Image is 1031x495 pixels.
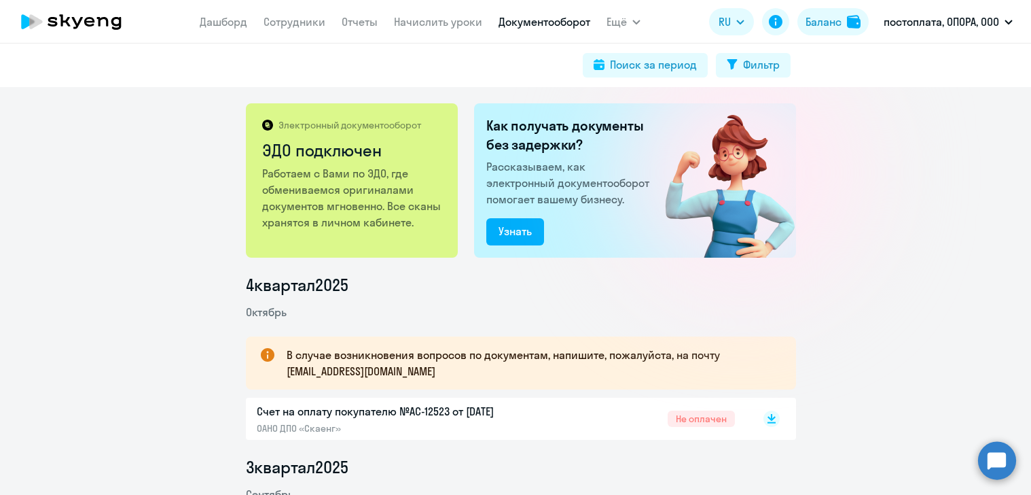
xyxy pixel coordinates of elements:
[200,15,247,29] a: Дашборд
[884,14,999,30] p: постоплата, ОПОРА, ООО
[287,347,772,379] p: В случае возникновения вопросов по документам, напишите, пожалуйста, на почту [EMAIL_ADDRESS][DOM...
[806,14,842,30] div: Баланс
[709,8,754,35] button: RU
[264,15,325,29] a: Сотрудники
[342,15,378,29] a: Отчеты
[716,53,791,78] button: Фильтр
[257,422,542,434] p: ОАНО ДПО «Скаенг»
[743,56,780,73] div: Фильтр
[847,15,861,29] img: balance
[262,165,444,231] p: Работаем с Вами по ЭДО, где обмениваемся оригиналами документов мгновенно. Все сканы хранятся в л...
[486,116,655,154] h2: Как получать документы без задержки?
[262,139,444,161] h2: ЭДО подключен
[610,56,697,73] div: Поиск за период
[486,158,655,207] p: Рассказываем, как электронный документооборот помогает вашему бизнесу.
[394,15,482,29] a: Начислить уроки
[246,456,796,478] li: 3 квартал 2025
[643,103,796,258] img: connected
[486,218,544,245] button: Узнать
[257,403,735,434] a: Счет на оплату покупателю №AC-12523 от [DATE]ОАНО ДПО «Скаенг»Не оплачен
[278,119,421,131] p: Электронный документооборот
[246,305,287,319] span: Октябрь
[257,403,542,420] p: Счет на оплату покупателю №AC-12523 от [DATE]
[246,274,796,296] li: 4 квартал 2025
[607,8,640,35] button: Ещё
[719,14,731,30] span: RU
[583,53,708,78] button: Поиск за период
[499,15,590,29] a: Документооборот
[499,223,532,239] div: Узнать
[607,14,627,30] span: Ещё
[877,5,1019,38] button: постоплата, ОПОРА, ООО
[797,8,869,35] button: Балансbalance
[668,411,735,427] span: Не оплачен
